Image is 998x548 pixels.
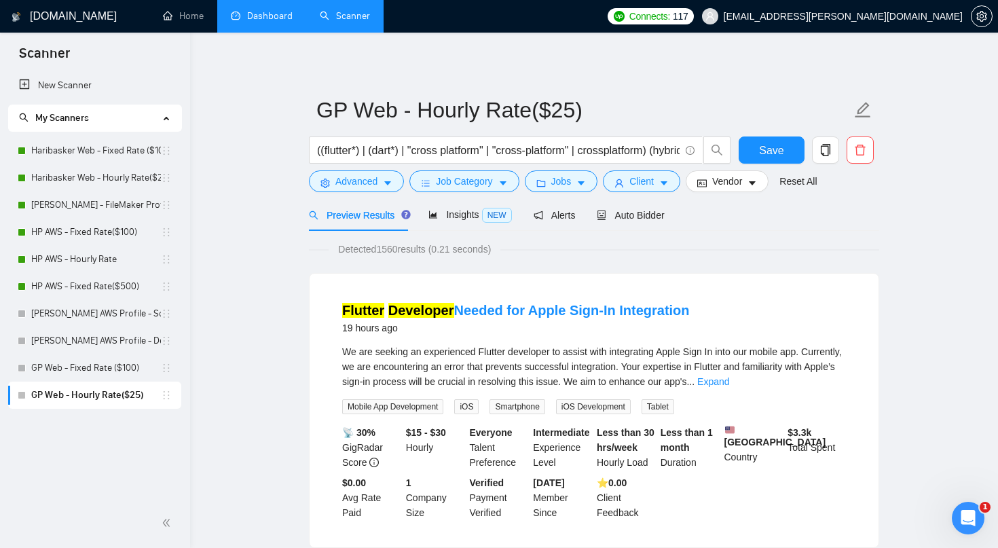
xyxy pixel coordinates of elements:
[661,427,713,453] b: Less than 1 month
[342,427,375,438] b: 📡 30%
[525,170,598,192] button: folderJobscaret-down
[369,458,379,467] span: info-circle
[19,113,29,122] span: search
[705,12,715,21] span: user
[597,477,627,488] b: ⭐️ 0.00
[31,191,161,219] a: [PERSON_NAME] - FileMaker Profile
[551,174,572,189] span: Jobs
[19,112,89,124] span: My Scanners
[747,178,757,188] span: caret-down
[614,178,624,188] span: user
[686,146,695,155] span: info-circle
[309,210,407,221] span: Preview Results
[388,303,454,318] mark: Developer
[342,344,846,389] div: We are seeking an experienced Flutter developer to assist with integrating Apple Sign In into our...
[629,9,670,24] span: Connects:
[489,399,544,414] span: Smartphone
[161,172,172,183] span: holder
[31,354,161,382] a: GP Web - Fixed Rate ($100)
[406,477,411,488] b: 1
[31,327,161,354] a: [PERSON_NAME] AWS Profile - DevOps
[31,273,161,300] a: HP AWS - Fixed Rate($500)
[470,427,513,438] b: Everyone
[724,425,826,447] b: [GEOGRAPHIC_DATA]
[161,227,172,238] span: holder
[779,174,817,189] a: Reset All
[31,246,161,273] a: HP AWS - Hourly Rate
[712,174,742,189] span: Vendor
[530,425,594,470] div: Experience Level
[533,427,589,438] b: Intermediate
[467,425,531,470] div: Talent Preference
[534,210,576,221] span: Alerts
[342,346,842,387] span: We are seeking an experienced Flutter developer to assist with integrating Apple Sign In into our...
[972,11,992,22] span: setting
[812,136,839,164] button: copy
[383,178,392,188] span: caret-down
[686,170,769,192] button: idcardVendorcaret-down
[533,477,564,488] b: [DATE]
[658,425,722,470] div: Duration
[161,254,172,265] span: holder
[8,327,181,354] li: Hariprasad AWS Profile - DevOps
[329,242,500,257] span: Detected 1560 results (0.21 seconds)
[12,6,21,28] img: logo
[597,211,606,220] span: robot
[980,502,991,513] span: 1
[342,303,384,318] mark: Flutter
[428,209,511,220] span: Insights
[231,10,293,22] a: dashboardDashboard
[161,200,172,211] span: holder
[785,425,849,470] div: Total Spent
[403,425,467,470] div: Hourly
[534,211,543,220] span: notification
[703,136,731,164] button: search
[316,93,851,127] input: Scanner name...
[8,164,181,191] li: Haribasker Web - Hourly Rate($25)
[467,475,531,520] div: Payment Verified
[436,174,492,189] span: Job Category
[8,300,181,327] li: Hariprasad AWS Profile - Solutions Architect
[597,210,664,221] span: Auto Bidder
[8,43,81,72] span: Scanner
[8,72,181,99] li: New Scanner
[161,390,172,401] span: holder
[739,136,805,164] button: Save
[8,273,181,300] li: HP AWS - Fixed Rate($500)
[339,425,403,470] div: GigRadar Score
[309,170,404,192] button: settingAdvancedcaret-down
[31,300,161,327] a: [PERSON_NAME] AWS Profile - Solutions Architect
[629,174,654,189] span: Client
[161,281,172,292] span: holder
[320,10,370,22] a: searchScanner
[725,425,735,435] img: 🇺🇸
[8,246,181,273] li: HP AWS - Hourly Rate
[162,516,175,530] span: double-left
[603,170,680,192] button: userClientcaret-down
[454,399,479,414] span: iOS
[8,219,181,246] li: HP AWS - Fixed Rate($100)
[697,376,729,387] a: Expand
[31,219,161,246] a: HP AWS - Fixed Rate($100)
[335,174,377,189] span: Advanced
[536,178,546,188] span: folder
[320,178,330,188] span: setting
[19,72,170,99] a: New Scanner
[342,320,690,336] div: 19 hours ago
[8,191,181,219] li: Koushik - FileMaker Profile
[576,178,586,188] span: caret-down
[400,208,412,221] div: Tooltip anchor
[31,137,161,164] a: Haribasker Web - Fixed Rate ($100)
[594,425,658,470] div: Hourly Load
[530,475,594,520] div: Member Since
[339,475,403,520] div: Avg Rate Paid
[8,382,181,409] li: GP Web - Hourly Rate($25)
[642,399,674,414] span: Tablet
[971,5,993,27] button: setting
[317,142,680,159] input: Search Freelance Jobs...
[686,376,695,387] span: ...
[952,502,984,534] iframe: Intercom live chat
[556,399,631,414] span: iOS Development
[161,145,172,156] span: holder
[813,144,838,156] span: copy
